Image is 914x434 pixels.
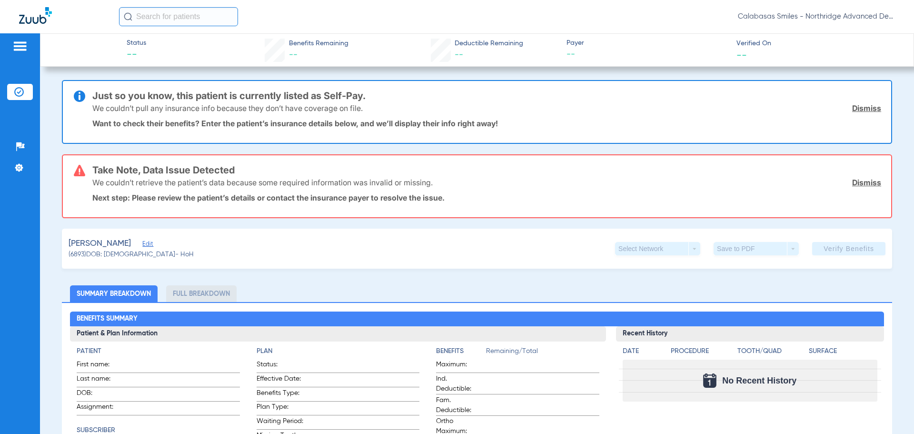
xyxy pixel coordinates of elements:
span: Status [127,38,146,48]
h3: Recent History [616,326,884,342]
h4: Benefits [436,346,486,356]
span: -- [736,50,747,60]
img: Zuub Logo [19,7,52,24]
img: hamburger-icon [12,40,28,52]
app-breakdown-title: Benefits [436,346,486,360]
span: First name: [77,360,123,373]
h2: Benefits Summary [70,312,884,327]
span: -- [455,50,463,59]
span: Benefits Type: [257,388,303,401]
span: [PERSON_NAME] [69,238,131,250]
span: DOB: [77,388,123,401]
h3: Take Note, Data Issue Detected [92,165,881,175]
h4: Patient [77,346,239,356]
p: Want to check their benefits? Enter the patient’s insurance details below, and we’ll display thei... [92,119,881,128]
li: Summary Breakdown [70,285,158,302]
span: -- [289,50,298,59]
span: -- [127,49,146,62]
app-breakdown-title: Date [623,346,663,360]
img: Calendar [703,373,716,388]
span: Assignment: [77,402,123,415]
span: Verified On [736,39,898,49]
img: error-icon [74,165,85,176]
input: Search for patients [119,7,238,26]
li: Full Breakdown [166,285,237,302]
span: Plan Type: [257,402,303,415]
span: Deductible Remaining [455,39,523,49]
p: We couldn’t retrieve the patient’s data because some required information was invalid or missing. [92,178,433,187]
span: Last name: [77,374,123,387]
a: Dismiss [852,103,881,113]
img: info-icon [74,91,85,102]
span: Payer [566,38,728,48]
span: Fam. Deductible: [436,395,483,415]
h3: Just so you know, this patient is currently listed as Self-Pay. [92,91,881,101]
h3: Patient & Plan Information [70,326,606,342]
span: -- [566,49,728,61]
span: Calabasas Smiles - Northridge Advanced Dentistry [738,12,895,21]
span: Edit [142,241,151,250]
app-breakdown-title: Tooth/Quad [737,346,805,360]
h4: Surface [809,346,877,356]
span: Ind. Deductible: [436,374,483,394]
span: Maximum: [436,360,483,373]
h4: Date [623,346,663,356]
h4: Plan [257,346,419,356]
p: We couldn’t pull any insurance info because they don’t have coverage on file. [92,103,363,113]
app-breakdown-title: Procedure [671,346,734,360]
span: (6893) DOB: [DEMOGRAPHIC_DATA] - HoH [69,250,194,260]
span: Waiting Period: [257,416,303,429]
h4: Procedure [671,346,734,356]
a: Dismiss [852,178,881,187]
span: Benefits Remaining [289,39,348,49]
span: Effective Date: [257,374,303,387]
iframe: Chat Widget [866,388,914,434]
span: Remaining/Total [486,346,599,360]
h4: Tooth/Quad [737,346,805,356]
span: No Recent History [722,376,796,385]
span: Status: [257,360,303,373]
p: Next step: Please review the patient’s details or contact the insurance payer to resolve the issue. [92,193,881,202]
app-breakdown-title: Surface [809,346,877,360]
img: Search Icon [124,12,132,21]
